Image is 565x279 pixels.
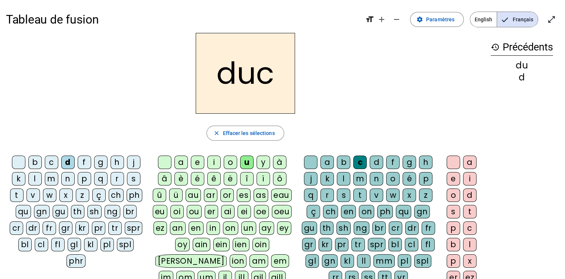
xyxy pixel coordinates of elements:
[51,238,65,251] div: fl
[53,205,68,218] div: gu
[320,188,334,202] div: r
[75,221,89,235] div: kr
[92,221,105,235] div: pr
[78,172,91,186] div: p
[403,172,416,186] div: é
[28,156,42,169] div: b
[337,156,350,169] div: b
[302,221,317,235] div: gu
[302,238,316,251] div: gr
[153,221,167,235] div: ez
[271,254,289,268] div: em
[320,221,333,235] div: th
[419,156,432,169] div: h
[153,205,167,218] div: eu
[386,188,400,202] div: w
[71,205,84,218] div: th
[392,15,401,24] mat-icon: remove
[254,205,269,218] div: oe
[257,156,270,169] div: y
[491,39,553,56] h3: Précédents
[6,7,359,31] h1: Tableau de fusion
[170,221,186,235] div: an
[359,205,374,218] div: on
[125,221,143,235] div: spr
[447,238,460,251] div: b
[207,172,221,186] div: ê
[273,172,286,186] div: ô
[422,221,435,235] div: fr
[447,205,460,218] div: s
[396,205,411,218] div: qu
[191,172,204,186] div: é
[68,238,81,251] div: gl
[34,205,50,218] div: gn
[271,188,292,202] div: eau
[319,238,332,251] div: kr
[111,172,124,186] div: r
[320,172,334,186] div: k
[353,188,367,202] div: t
[221,205,235,218] div: ai
[43,221,56,235] div: fr
[193,238,210,251] div: ain
[28,172,42,186] div: l
[155,254,227,268] div: [PERSON_NAME]
[127,172,140,186] div: s
[421,238,435,251] div: fl
[174,172,188,186] div: è
[365,15,374,24] mat-icon: format_size
[322,254,338,268] div: gn
[207,221,220,235] div: in
[238,205,251,218] div: ei
[414,254,431,268] div: spl
[419,172,432,186] div: p
[304,172,317,186] div: j
[403,188,416,202] div: x
[370,156,383,169] div: d
[272,205,292,218] div: oeu
[374,12,389,27] button: Augmenter la taille de la police
[241,221,256,235] div: un
[186,188,201,202] div: au
[335,238,348,251] div: pr
[470,12,538,27] mat-button-toggle-group: Language selection
[416,16,423,23] mat-icon: settings
[323,205,338,218] div: ch
[463,254,476,268] div: x
[547,15,556,24] mat-icon: open_in_full
[497,12,538,27] span: Français
[410,12,464,27] button: Paramètres
[207,156,221,169] div: i
[353,156,367,169] div: c
[240,156,254,169] div: u
[463,188,476,202] div: d
[127,188,142,202] div: ph
[18,238,32,251] div: bl
[224,172,237,186] div: ë
[336,221,351,235] div: sh
[386,172,400,186] div: o
[405,238,418,251] div: cl
[463,172,476,186] div: i
[337,172,350,186] div: l
[213,130,220,137] mat-icon: close
[153,188,166,202] div: û
[357,254,370,268] div: ll
[419,188,432,202] div: z
[123,205,137,218] div: br
[187,205,202,218] div: ou
[405,221,419,235] div: dr
[341,205,356,218] div: en
[307,205,320,218] div: ç
[61,156,75,169] div: d
[368,238,386,251] div: spr
[92,188,106,202] div: ç
[191,156,204,169] div: e
[341,254,354,268] div: kl
[273,156,286,169] div: à
[373,254,395,268] div: mm
[94,156,108,169] div: g
[94,172,108,186] div: q
[59,188,73,202] div: x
